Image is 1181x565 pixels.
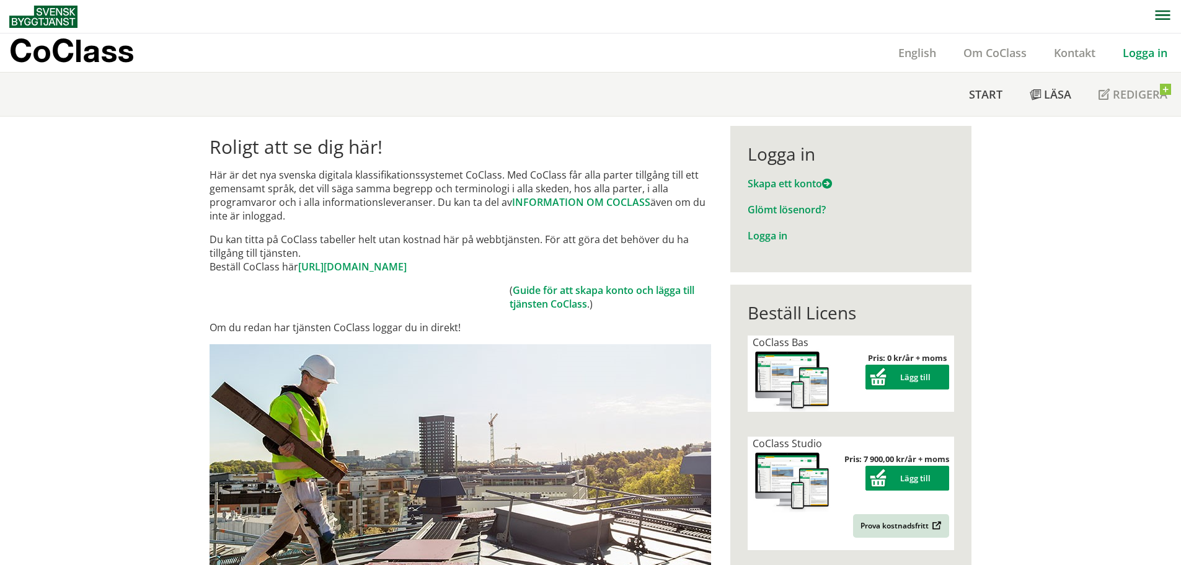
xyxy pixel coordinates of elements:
[753,437,822,450] span: CoClass Studio
[1040,45,1109,60] a: Kontakt
[210,136,711,158] h1: Roligt att se dig här!
[865,365,949,389] button: Lägg till
[865,466,949,491] button: Lägg till
[1109,45,1181,60] a: Logga in
[853,514,949,538] a: Prova kostnadsfritt
[930,521,942,530] img: Outbound.png
[298,260,407,274] a: [URL][DOMAIN_NAME]
[9,43,134,58] p: CoClass
[950,45,1040,60] a: Om CoClass
[210,321,711,334] p: Om du redan har tjänsten CoClass loggar du in direkt!
[210,168,711,223] p: Här är det nya svenska digitala klassifikationssystemet CoClass. Med CoClass får alla parter till...
[512,195,650,209] a: INFORMATION OM COCLASS
[753,349,832,412] img: coclass-license.jpg
[955,73,1016,116] a: Start
[510,283,694,311] a: Guide för att skapa konto och lägga till tjänsten CoClass
[865,371,949,383] a: Lägg till
[210,233,711,274] p: Du kan titta på CoClass tabeller helt utan kostnad här på webbtjänsten. För att göra det behöver ...
[753,450,832,513] img: coclass-license.jpg
[885,45,950,60] a: English
[748,143,954,164] div: Logga in
[868,352,947,363] strong: Pris: 0 kr/år + moms
[9,6,77,28] img: Svensk Byggtjänst
[1016,73,1085,116] a: Läsa
[9,33,161,72] a: CoClass
[748,229,787,242] a: Logga in
[748,302,954,323] div: Beställ Licens
[748,177,832,190] a: Skapa ett konto
[969,87,1002,102] span: Start
[753,336,808,349] span: CoClass Bas
[748,203,826,216] a: Glömt lösenord?
[1044,87,1071,102] span: Läsa
[510,283,711,311] td: ( .)
[865,473,949,484] a: Lägg till
[844,453,949,465] strong: Pris: 7 900,00 kr/år + moms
